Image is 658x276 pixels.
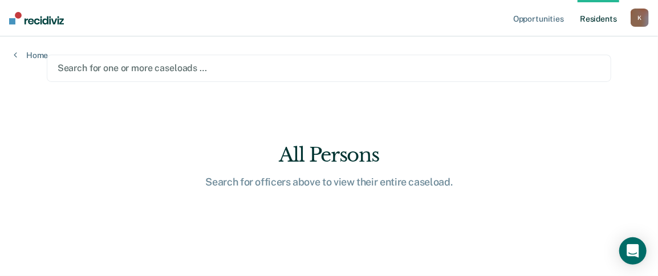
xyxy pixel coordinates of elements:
[14,50,48,60] a: Home
[619,237,647,265] div: Open Intercom Messenger
[147,143,511,167] div: All Persons
[9,12,64,24] img: Recidiviz
[631,9,649,27] button: K
[147,176,511,188] div: Search for officers above to view their entire caseload.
